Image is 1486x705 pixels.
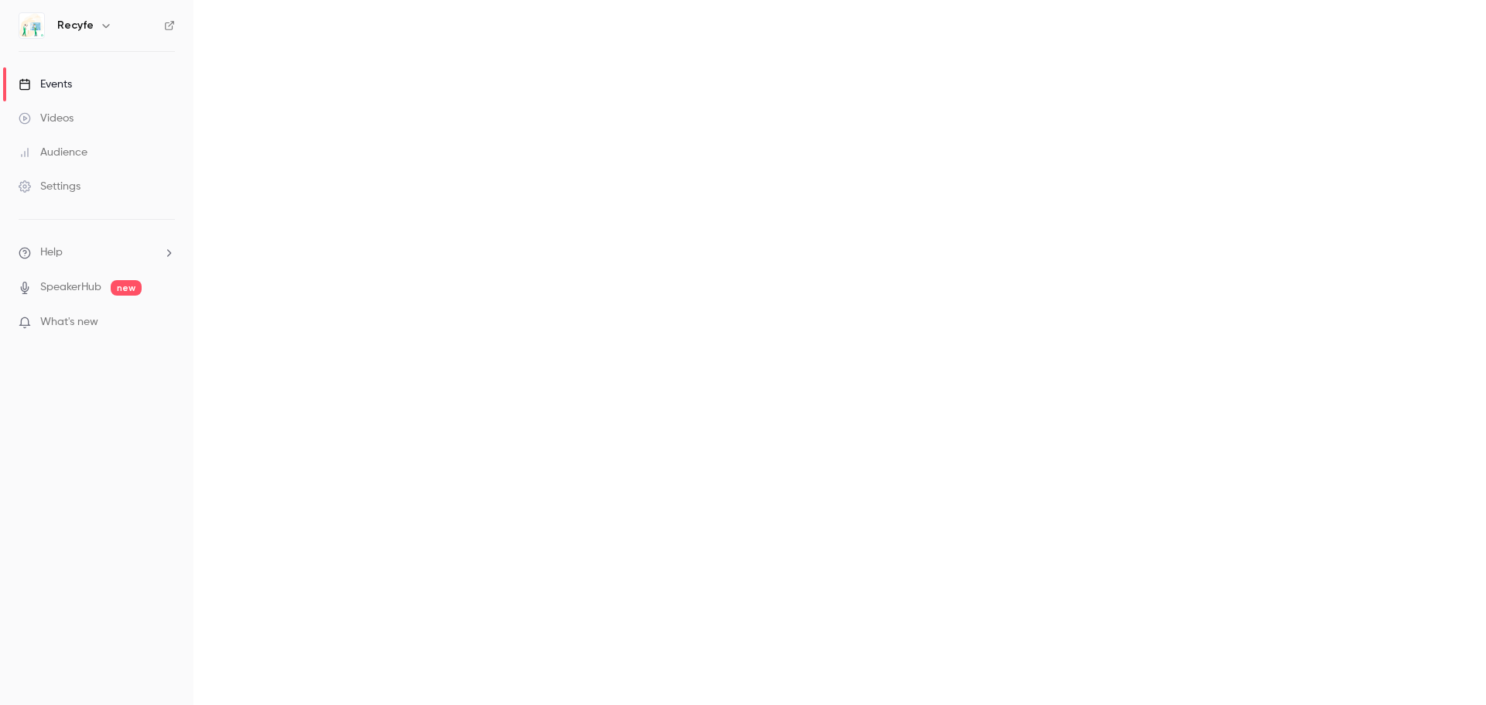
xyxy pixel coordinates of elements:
div: Audience [19,145,87,160]
span: new [111,280,142,296]
h6: Recyfe [57,18,94,33]
span: Help [40,245,63,261]
div: Settings [19,179,80,194]
a: SpeakerHub [40,279,101,296]
img: Recyfe [19,13,44,38]
div: Events [19,77,72,92]
div: Videos [19,111,74,126]
li: help-dropdown-opener [19,245,175,261]
span: What's new [40,314,98,330]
